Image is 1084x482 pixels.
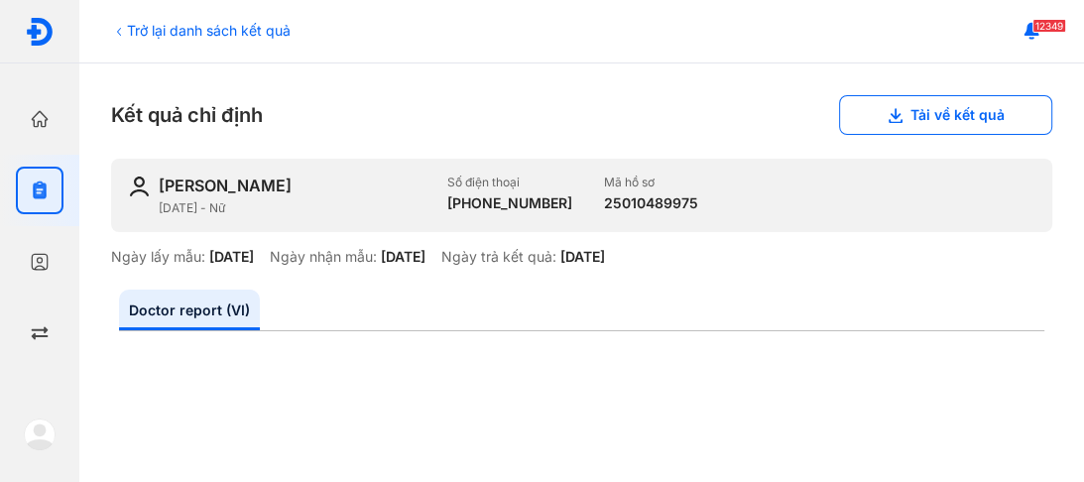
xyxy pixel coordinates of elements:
div: Mã hồ sơ [604,175,698,190]
div: [PHONE_NUMBER] [447,194,572,212]
div: Trở lại danh sách kết quả [111,20,291,41]
div: Ngày lấy mẫu: [111,248,205,266]
span: 12349 [1032,19,1066,33]
div: Ngày nhận mẫu: [270,248,377,266]
div: [DATE] - Nữ [159,200,431,216]
div: [DATE] [560,248,605,266]
img: logo [24,419,56,450]
div: Ngày trả kết quả: [441,248,556,266]
div: Số điện thoại [447,175,572,190]
img: logo [25,17,55,47]
a: Doctor report (VI) [119,290,260,330]
div: [PERSON_NAME] [159,175,292,196]
div: Kết quả chỉ định [111,95,1052,135]
img: user-icon [127,175,151,198]
div: [DATE] [381,248,425,266]
div: [DATE] [209,248,254,266]
div: 25010489975 [604,194,698,212]
button: Tải về kết quả [839,95,1052,135]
